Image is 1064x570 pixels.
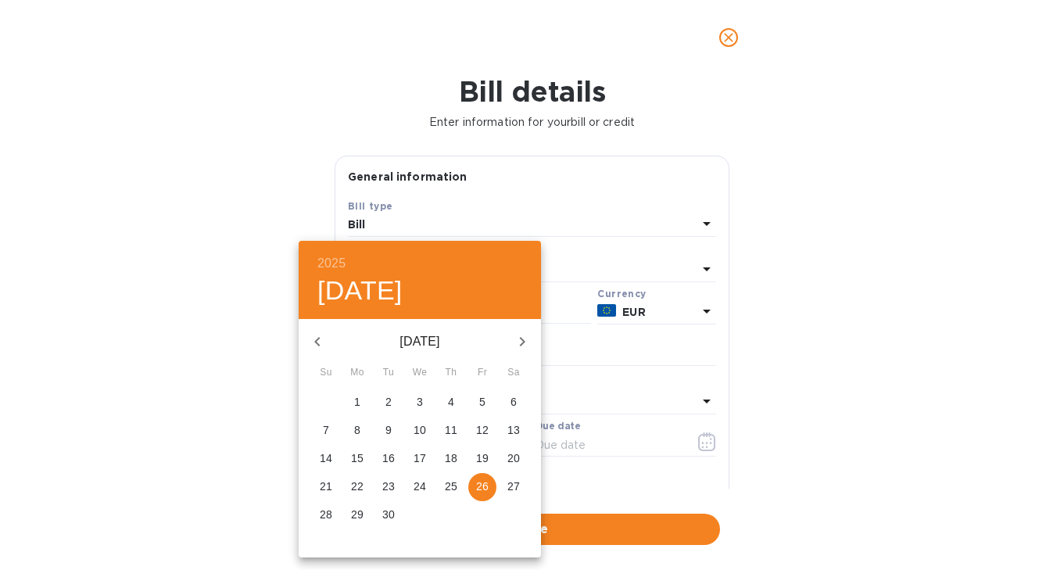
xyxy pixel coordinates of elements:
[351,507,364,522] p: 29
[445,422,457,438] p: 11
[437,365,465,381] span: Th
[507,422,520,438] p: 13
[479,394,485,410] p: 5
[468,365,496,381] span: Fr
[312,417,340,445] button: 7
[500,417,528,445] button: 13
[312,365,340,381] span: Su
[437,473,465,501] button: 25
[343,501,371,529] button: 29
[351,479,364,494] p: 22
[507,479,520,494] p: 27
[385,422,392,438] p: 9
[382,507,395,522] p: 30
[312,473,340,501] button: 21
[336,332,503,351] p: [DATE]
[507,450,520,466] p: 20
[406,473,434,501] button: 24
[343,445,371,473] button: 15
[317,274,403,307] button: [DATE]
[320,479,332,494] p: 21
[374,389,403,417] button: 2
[468,417,496,445] button: 12
[414,479,426,494] p: 24
[374,445,403,473] button: 16
[500,445,528,473] button: 20
[323,422,329,438] p: 7
[382,450,395,466] p: 16
[500,473,528,501] button: 27
[406,445,434,473] button: 17
[445,450,457,466] p: 18
[351,450,364,466] p: 15
[468,445,496,473] button: 19
[354,422,360,438] p: 8
[437,417,465,445] button: 11
[476,450,489,466] p: 19
[437,445,465,473] button: 18
[476,479,489,494] p: 26
[414,450,426,466] p: 17
[320,507,332,522] p: 28
[312,501,340,529] button: 28
[437,389,465,417] button: 4
[343,389,371,417] button: 1
[317,253,346,274] button: 2025
[448,394,454,410] p: 4
[312,445,340,473] button: 14
[343,365,371,381] span: Mo
[476,422,489,438] p: 12
[406,417,434,445] button: 10
[468,473,496,501] button: 26
[500,365,528,381] span: Sa
[374,365,403,381] span: Tu
[417,394,423,410] p: 3
[445,479,457,494] p: 25
[500,389,528,417] button: 6
[382,479,395,494] p: 23
[343,473,371,501] button: 22
[374,473,403,501] button: 23
[414,422,426,438] p: 10
[406,365,434,381] span: We
[468,389,496,417] button: 5
[385,394,392,410] p: 2
[374,501,403,529] button: 30
[406,389,434,417] button: 3
[343,417,371,445] button: 8
[511,394,517,410] p: 6
[354,394,360,410] p: 1
[374,417,403,445] button: 9
[320,450,332,466] p: 14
